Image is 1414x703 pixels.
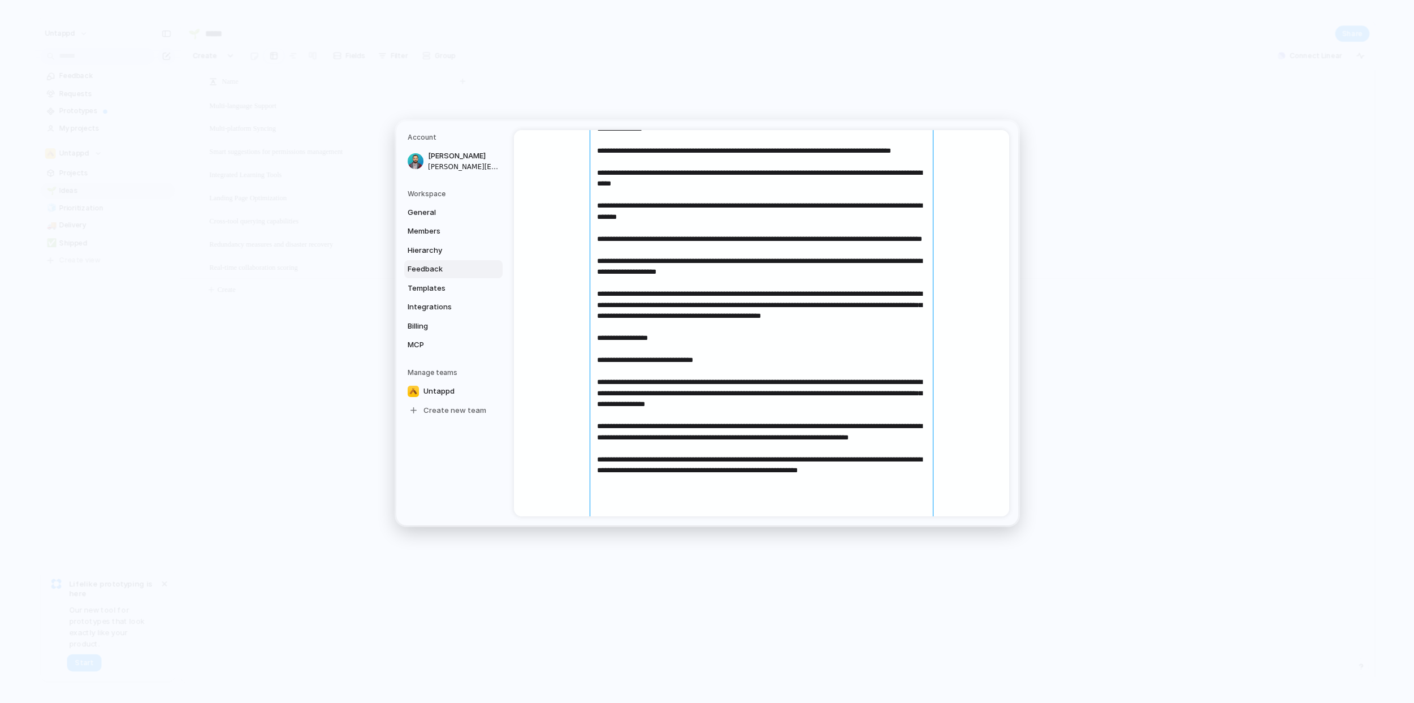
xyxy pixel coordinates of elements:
span: Templates [408,283,480,294]
span: MCP [408,339,480,351]
a: Untappd [404,382,503,400]
a: MCP [404,336,503,354]
span: Create new team [423,405,486,416]
span: Untappd [423,386,455,397]
span: Billing [408,321,480,332]
a: Integrations [404,298,503,316]
a: Create new team [404,402,503,420]
span: Members [408,226,480,237]
a: Hierarchy [404,241,503,260]
span: Integrations [408,301,480,313]
h5: Workspace [408,189,503,199]
span: Hierarchy [408,245,480,256]
h5: Manage teams [408,368,503,378]
span: [PERSON_NAME][EMAIL_ADDRESS][DOMAIN_NAME] [428,162,500,172]
h5: Account [408,132,503,143]
span: Feedback [408,264,480,275]
a: Templates [404,279,503,297]
span: General [408,207,480,218]
a: Members [404,222,503,240]
span: [PERSON_NAME] [428,150,500,162]
a: [PERSON_NAME][PERSON_NAME][EMAIL_ADDRESS][DOMAIN_NAME] [404,147,503,175]
a: General [404,204,503,222]
a: Feedback [404,260,503,278]
a: Billing [404,317,503,335]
